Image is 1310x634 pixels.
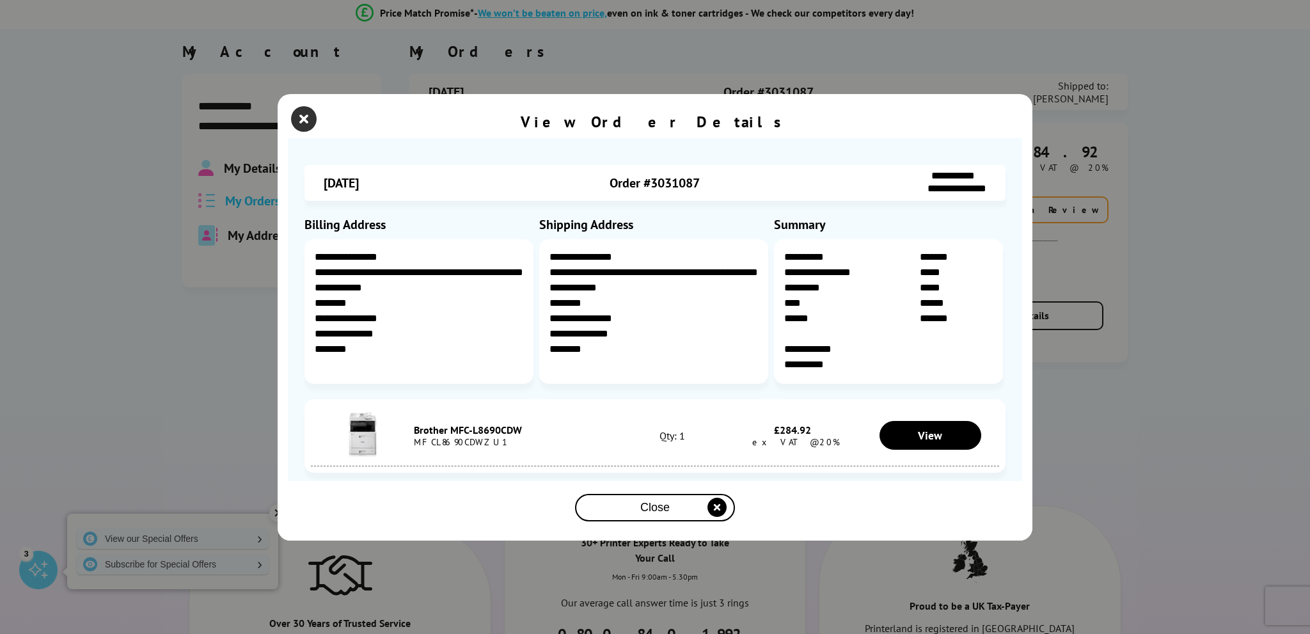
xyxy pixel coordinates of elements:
button: close modal [294,109,313,129]
a: View [880,421,982,450]
div: Summary [774,216,1006,233]
button: close modal [575,494,735,521]
span: Close [640,501,670,514]
span: ex VAT @20% [746,436,840,448]
div: View Order Details [521,112,789,132]
span: £284.92 [774,424,811,436]
img: Brother MFC-L8690CDW [340,412,385,457]
div: Billing Address [304,216,536,233]
div: Brother MFC-L8690CDW [414,424,620,436]
span: View [918,428,942,443]
span: Order #3031087 [610,175,700,191]
div: Qty: 1 [620,429,723,442]
div: Shipping Address [539,216,771,233]
span: [DATE] [324,175,359,191]
div: MFCL8690CDWZU1 [414,436,620,448]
